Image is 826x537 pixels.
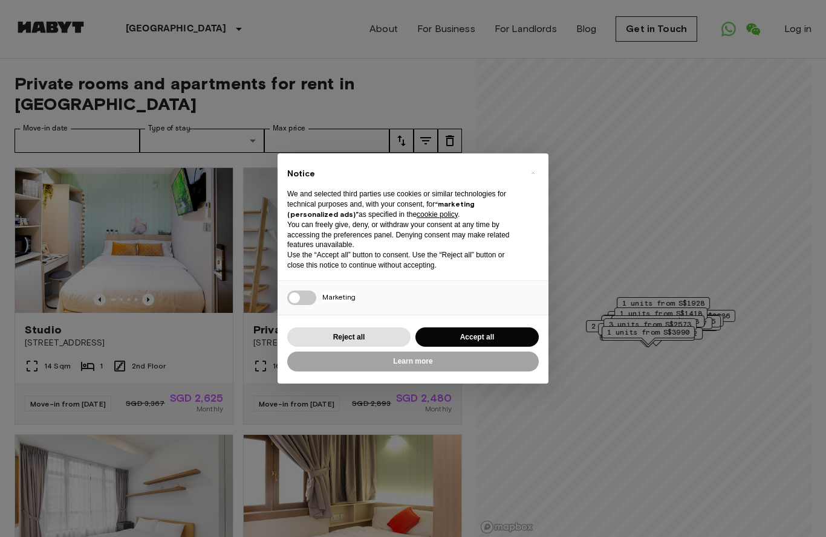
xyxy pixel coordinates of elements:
button: Accept all [415,327,539,347]
span: × [531,166,535,180]
span: Marketing [322,292,356,301]
button: Close this notice [523,163,542,182]
button: Learn more [287,352,539,371]
p: We and selected third parties use cookies or similar technologies for technical purposes and, wit... [287,189,519,219]
strong: “marketing (personalized ads)” [287,199,475,219]
p: Use the “Accept all” button to consent. Use the “Reject all” button or close this notice to conti... [287,250,519,271]
button: Reject all [287,327,411,347]
h2: Notice [287,168,519,180]
p: You can freely give, deny, or withdraw your consent at any time by accessing the preferences pane... [287,220,519,250]
a: cookie policy [417,210,458,219]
